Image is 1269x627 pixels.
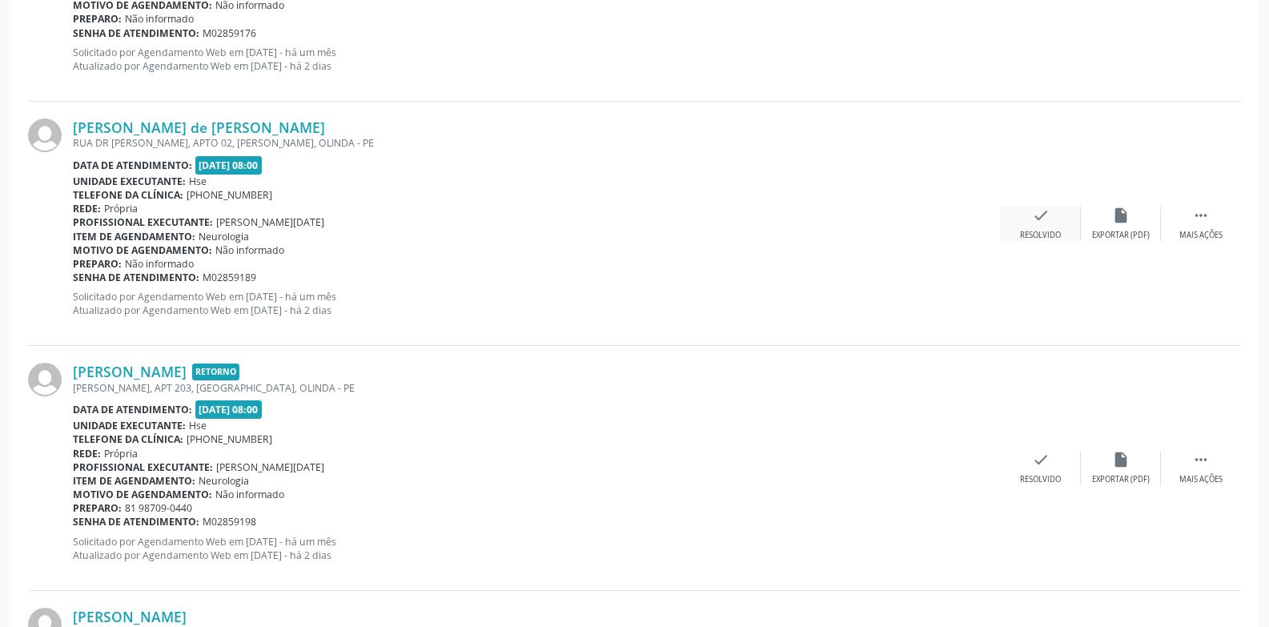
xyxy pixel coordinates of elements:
[189,175,207,188] span: Hse
[1092,230,1150,241] div: Exportar (PDF)
[125,12,194,26] span: Não informado
[189,419,207,432] span: Hse
[73,535,1001,562] p: Solicitado por Agendamento Web em [DATE] - há um mês Atualizado por Agendamento Web em [DATE] - h...
[1112,207,1130,224] i: insert_drive_file
[104,447,138,460] span: Própria
[1179,230,1223,241] div: Mais ações
[1020,230,1061,241] div: Resolvido
[73,215,213,229] b: Profissional executante:
[73,363,187,380] a: [PERSON_NAME]
[73,290,1001,317] p: Solicitado por Agendamento Web em [DATE] - há um mês Atualizado por Agendamento Web em [DATE] - h...
[73,488,212,501] b: Motivo de agendamento:
[73,12,122,26] b: Preparo:
[1192,451,1210,468] i: 
[73,381,1001,395] div: [PERSON_NAME], APT 203, [GEOGRAPHIC_DATA], OLINDA - PE
[73,202,101,215] b: Rede:
[195,400,263,419] span: [DATE] 08:00
[73,175,186,188] b: Unidade executante:
[73,119,325,136] a: [PERSON_NAME] de [PERSON_NAME]
[203,26,256,40] span: M02859176
[73,230,195,243] b: Item de agendamento:
[73,515,199,529] b: Senha de atendimento:
[199,474,249,488] span: Neurologia
[1032,207,1050,224] i: check
[187,188,272,202] span: [PHONE_NUMBER]
[73,474,195,488] b: Item de agendamento:
[73,46,1001,73] p: Solicitado por Agendamento Web em [DATE] - há um mês Atualizado por Agendamento Web em [DATE] - h...
[187,432,272,446] span: [PHONE_NUMBER]
[73,460,213,474] b: Profissional executante:
[73,447,101,460] b: Rede:
[73,271,199,284] b: Senha de atendimento:
[216,460,324,474] span: [PERSON_NAME][DATE]
[73,243,212,257] b: Motivo de agendamento:
[215,243,284,257] span: Não informado
[73,432,183,446] b: Telefone da clínica:
[73,403,192,416] b: Data de atendimento:
[28,363,62,396] img: img
[125,501,192,515] span: 81 98709-0440
[195,156,263,175] span: [DATE] 08:00
[216,215,324,229] span: [PERSON_NAME][DATE]
[28,119,62,152] img: img
[1192,207,1210,224] i: 
[1032,451,1050,468] i: check
[73,159,192,172] b: Data de atendimento:
[104,202,138,215] span: Própria
[203,271,256,284] span: M02859189
[203,515,256,529] span: M02859198
[1092,474,1150,485] div: Exportar (PDF)
[73,26,199,40] b: Senha de atendimento:
[1112,451,1130,468] i: insert_drive_file
[73,188,183,202] b: Telefone da clínica:
[73,136,1001,150] div: RUA DR [PERSON_NAME], APTO 02, [PERSON_NAME], OLINDA - PE
[1020,474,1061,485] div: Resolvido
[1179,474,1223,485] div: Mais ações
[73,419,186,432] b: Unidade executante:
[73,257,122,271] b: Preparo:
[73,608,187,625] a: [PERSON_NAME]
[192,364,239,380] span: Retorno
[215,488,284,501] span: Não informado
[73,501,122,515] b: Preparo:
[125,257,194,271] span: Não informado
[199,230,249,243] span: Neurologia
